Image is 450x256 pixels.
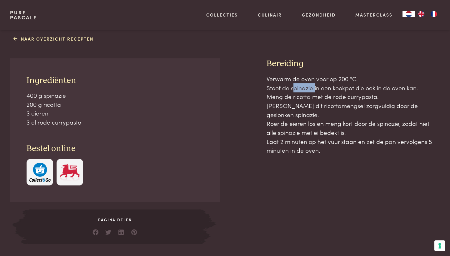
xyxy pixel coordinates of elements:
p: 400 g spinazie 200 g ricotta 3 eieren 3 el rode currypasta [27,91,203,127]
span: Ingrediënten [27,76,76,85]
a: NL [402,11,415,17]
a: FR [427,11,440,17]
h3: Bereiding [267,58,440,69]
div: Language [402,11,415,17]
ul: Language list [415,11,440,17]
a: Gezondheid [302,12,336,18]
a: EN [415,11,427,17]
img: c308188babc36a3a401bcb5cb7e020f4d5ab42f7cacd8327e500463a43eeb86c.svg [29,163,51,182]
aside: Language selected: Nederlands [402,11,440,17]
a: Naar overzicht recepten [13,36,94,42]
a: Culinair [258,12,282,18]
a: PurePascale [10,10,37,20]
img: Delhaize [59,163,80,182]
a: Collecties [206,12,238,18]
button: Uw voorkeuren voor toestemming voor trackingtechnologieën [434,240,445,251]
p: Verwarm de oven voor op 200 °C. Stoof de spinazie in een kookpot die ook in de oven kan. Meng de ... [267,74,440,155]
h3: Bestel online [27,143,203,154]
span: Pagina delen [29,217,201,223]
a: Masterclass [355,12,392,18]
